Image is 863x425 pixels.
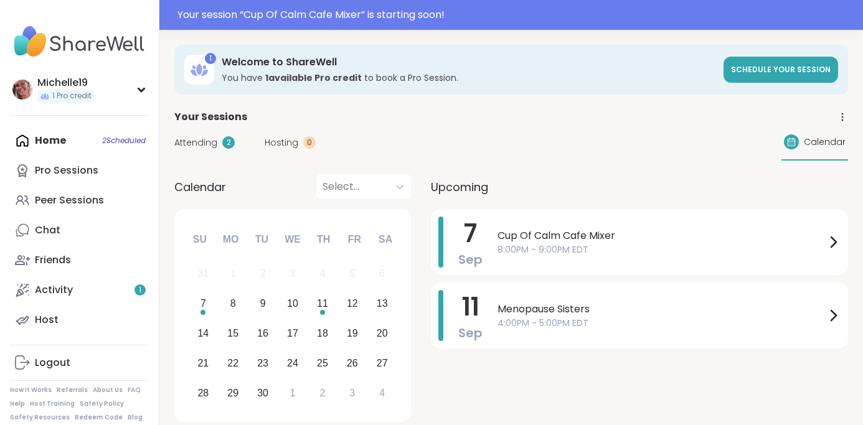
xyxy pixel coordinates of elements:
[309,320,336,347] div: Choose Thursday, September 18th, 2025
[369,380,395,406] div: Choose Saturday, October 4th, 2025
[287,295,298,312] div: 10
[35,223,60,237] div: Chat
[222,136,235,149] div: 2
[303,136,316,149] div: 0
[379,265,385,282] div: 6
[10,275,149,305] a: Activity1
[200,295,206,312] div: 7
[230,295,236,312] div: 8
[227,325,238,342] div: 15
[217,226,244,253] div: Mo
[280,261,306,287] div: Not available Wednesday, September 3rd, 2025
[35,194,104,207] div: Peer Sessions
[464,216,477,251] span: 7
[186,226,214,253] div: Su
[377,355,388,371] div: 27
[280,380,306,406] div: Choose Wednesday, October 1st, 2025
[339,350,365,376] div: Choose Friday, September 26th, 2025
[280,350,306,376] div: Choose Wednesday, September 24th, 2025
[188,259,397,408] div: month 2025-09
[128,386,141,395] a: FAQ
[341,226,368,253] div: Fr
[250,320,276,347] div: Choose Tuesday, September 16th, 2025
[10,156,149,185] a: Pro Sessions
[724,57,838,83] a: Schedule your session
[317,355,328,371] div: 25
[369,261,395,287] div: Not available Saturday, September 6th, 2025
[369,320,395,347] div: Choose Saturday, September 20th, 2025
[10,348,149,378] a: Logout
[197,355,209,371] div: 21
[347,325,358,342] div: 19
[10,305,149,335] a: Host
[257,355,268,371] div: 23
[369,350,395,376] div: Choose Saturday, September 27th, 2025
[205,53,216,64] div: 1
[280,291,306,317] div: Choose Wednesday, September 10th, 2025
[35,164,98,177] div: Pro Sessions
[227,385,238,401] div: 29
[339,380,365,406] div: Choose Friday, October 3rd, 2025
[339,261,365,287] div: Not available Friday, September 5th, 2025
[10,245,149,275] a: Friends
[377,295,388,312] div: 13
[309,350,336,376] div: Choose Thursday, September 25th, 2025
[220,350,247,376] div: Choose Monday, September 22nd, 2025
[265,136,298,149] span: Hosting
[174,110,247,124] span: Your Sessions
[250,350,276,376] div: Choose Tuesday, September 23rd, 2025
[37,76,94,90] div: Michelle19
[290,385,296,401] div: 1
[290,265,296,282] div: 3
[174,136,217,149] span: Attending
[309,261,336,287] div: Not available Thursday, September 4th, 2025
[458,251,483,268] span: Sep
[250,261,276,287] div: Not available Tuesday, September 2nd, 2025
[498,317,826,330] span: 4:00PM - 5:00PM EDT
[319,265,325,282] div: 4
[250,291,276,317] div: Choose Tuesday, September 9th, 2025
[347,295,358,312] div: 12
[280,320,306,347] div: Choose Wednesday, September 17th, 2025
[35,356,70,370] div: Logout
[35,283,73,297] div: Activity
[349,265,355,282] div: 5
[339,291,365,317] div: Choose Friday, September 12th, 2025
[287,355,298,371] div: 24
[431,179,488,195] span: Upcoming
[10,20,149,63] img: ShareWell Nav Logo
[52,91,92,101] span: 1 Pro credit
[379,385,385,401] div: 4
[317,295,328,312] div: 11
[309,380,336,406] div: Choose Thursday, October 2nd, 2025
[372,226,399,253] div: Sa
[220,380,247,406] div: Choose Monday, September 29th, 2025
[220,261,247,287] div: Not available Monday, September 1st, 2025
[260,295,266,312] div: 9
[10,399,25,408] a: Help
[190,350,217,376] div: Choose Sunday, September 21st, 2025
[190,261,217,287] div: Not available Sunday, August 31st, 2025
[10,386,52,395] a: How It Works
[369,291,395,317] div: Choose Saturday, September 13th, 2025
[35,313,59,327] div: Host
[30,399,75,408] a: Host Training
[260,265,266,282] div: 2
[177,7,856,22] div: Your session “ Cup Of Calm Cafe Mixer ” is starting soon!
[227,355,238,371] div: 22
[80,399,124,408] a: Safety Policy
[197,385,209,401] div: 28
[222,55,716,69] h3: Welcome to ShareWell
[220,320,247,347] div: Choose Monday, September 15th, 2025
[458,324,483,342] span: Sep
[248,226,275,253] div: Tu
[498,243,826,256] span: 8:00PM - 9:00PM EDT
[222,72,716,84] h3: You have to book a Pro Session.
[310,226,337,253] div: Th
[287,325,298,342] div: 17
[190,380,217,406] div: Choose Sunday, September 28th, 2025
[220,291,247,317] div: Choose Monday, September 8th, 2025
[377,325,388,342] div: 20
[339,320,365,347] div: Choose Friday, September 19th, 2025
[349,385,355,401] div: 3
